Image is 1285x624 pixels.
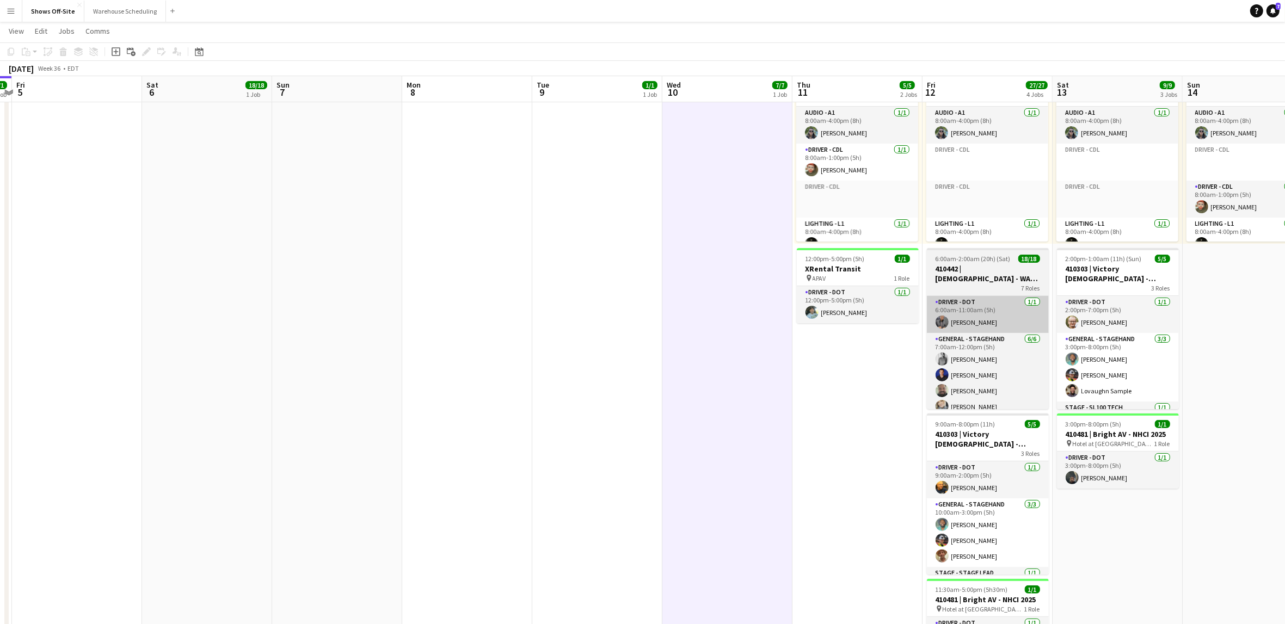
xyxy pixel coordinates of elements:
[926,218,1048,255] app-card-role: Lighting - L11/18:00am-4:00pm (8h)[PERSON_NAME]
[643,90,657,98] div: 1 Job
[925,86,936,98] span: 12
[1026,81,1048,89] span: 27/27
[36,64,63,72] span: Week 36
[927,296,1049,333] app-card-role: Driver - DOT1/16:00am-11:00am (5h)[PERSON_NAME]
[245,81,267,89] span: 18/18
[926,107,1048,144] app-card-role: Audio - A11/18:00am-4:00pm (8h)[PERSON_NAME]
[1057,264,1179,283] h3: 410303 | Victory [DEMOGRAPHIC_DATA] - Volunteer Appreciation Event
[936,585,1008,594] span: 11:30am-5:00pm (5h30m)
[927,567,1049,604] app-card-role: Stage - Stage Lead1/1
[1266,4,1280,17] a: 7
[1018,255,1040,263] span: 18/18
[16,80,25,90] span: Fri
[796,107,918,144] app-card-role: Audio - A11/18:00am-4:00pm (8h)[PERSON_NAME]
[927,80,936,90] span: Fri
[81,24,114,38] a: Comms
[796,218,918,255] app-card-role: Lighting - L11/18:00am-4:00pm (8h)[PERSON_NAME]
[926,81,1048,242] app-job-card: 8:00am-4:00pm (8h)3/33 RolesAudio - A11/18:00am-4:00pm (8h)[PERSON_NAME]Driver - CDLDriver - CDLL...
[1073,440,1154,448] span: Hotel at [GEOGRAPHIC_DATA]
[936,255,1011,263] span: 6:00am-2:00am (20h) (Sat)
[797,248,919,323] div: 12:00pm-5:00pm (5h)1/1XRental Transit APAV1 RoleDriver - DOT1/112:00pm-5:00pm (5h)[PERSON_NAME]
[1025,420,1040,428] span: 5/5
[772,81,788,89] span: 7/7
[1160,81,1175,89] span: 9/9
[927,248,1049,409] app-job-card: 6:00am-2:00am (20h) (Sat)18/18410442 | [DEMOGRAPHIC_DATA] - WAVE College Ministry 20257 RolesDriv...
[927,413,1049,574] app-job-card: 9:00am-8:00pm (11h)5/5410303 | Victory [DEMOGRAPHIC_DATA] - Volunteer Appreciation Event3 RolesDr...
[145,86,158,98] span: 6
[773,90,787,98] div: 1 Job
[943,605,1024,613] span: Hotel at [GEOGRAPHIC_DATA]
[1155,255,1170,263] span: 5/5
[927,595,1049,604] h3: 410481 | Bright AV - NHCI 2025
[900,81,915,89] span: 5/5
[796,181,918,218] app-card-role-placeholder: Driver - CDL
[276,80,290,90] span: Sun
[797,80,810,90] span: Thu
[1026,90,1047,98] div: 4 Jobs
[22,1,84,22] button: Shows Off-Site
[1160,90,1177,98] div: 3 Jobs
[1154,440,1170,448] span: 1 Role
[642,81,657,89] span: 1/1
[1056,81,1178,242] app-job-card: 8:00am-4:00pm (8h)3/33 RolesAudio - A11/18:00am-4:00pm (8h)[PERSON_NAME]Driver - CDLDriver - CDLL...
[1057,296,1179,333] app-card-role: Driver - DOT1/12:00pm-7:00pm (5h)[PERSON_NAME]
[9,63,34,74] div: [DATE]
[665,86,681,98] span: 10
[1056,181,1178,218] app-card-role-placeholder: Driver - CDL
[1066,255,1142,263] span: 2:00pm-1:00am (11h) (Sun)
[30,24,52,38] a: Edit
[15,86,25,98] span: 5
[246,90,267,98] div: 1 Job
[1057,248,1179,409] app-job-card: 2:00pm-1:00am (11h) (Sun)5/5410303 | Victory [DEMOGRAPHIC_DATA] - Volunteer Appreciation Event3 R...
[1276,3,1281,10] span: 7
[4,24,28,38] a: View
[795,86,810,98] span: 11
[1057,80,1069,90] span: Sat
[1022,284,1040,292] span: 7 Roles
[1056,218,1178,255] app-card-role: Lighting - L11/18:00am-4:00pm (8h)[PERSON_NAME]
[927,333,1049,449] app-card-role: General - Stagehand6/67:00am-12:00pm (5h)[PERSON_NAME][PERSON_NAME][PERSON_NAME][PERSON_NAME]
[1057,429,1179,439] h3: 410481 | Bright AV - NHCI 2025
[1055,86,1069,98] span: 13
[806,255,865,263] span: 12:00pm-5:00pm (5h)
[407,80,421,90] span: Mon
[9,26,24,36] span: View
[1057,452,1179,489] app-card-role: Driver - DOT1/13:00pm-8:00pm (5h)[PERSON_NAME]
[84,1,166,22] button: Warehouse Scheduling
[797,286,919,323] app-card-role: Driver - DOT1/112:00pm-5:00pm (5h)[PERSON_NAME]
[1057,401,1179,438] app-card-role: Stage - SL100 Tech1/1
[54,24,79,38] a: Jobs
[926,144,1048,181] app-card-role-placeholder: Driver - CDL
[667,80,681,90] span: Wed
[146,80,158,90] span: Sat
[927,498,1049,567] app-card-role: General - Stagehand3/310:00am-3:00pm (5h)[PERSON_NAME][PERSON_NAME][PERSON_NAME]
[796,144,918,181] app-card-role: Driver - CDL1/18:00am-1:00pm (5h)[PERSON_NAME]
[1057,413,1179,489] app-job-card: 3:00pm-8:00pm (5h)1/1410481 | Bright AV - NHCI 2025 Hotel at [GEOGRAPHIC_DATA]1 RoleDriver - DOT1...
[894,274,910,282] span: 1 Role
[797,264,919,274] h3: XRental Transit
[1025,585,1040,594] span: 1/1
[58,26,75,36] span: Jobs
[537,80,549,90] span: Tue
[1187,80,1200,90] span: Sun
[275,86,290,98] span: 7
[796,81,918,242] app-job-card: 8:00am-4:00pm (8h)4/44 RolesAudio - A11/18:00am-4:00pm (8h)[PERSON_NAME]Driver - CDL1/18:00am-1:0...
[1056,107,1178,144] app-card-role: Audio - A11/18:00am-4:00pm (8h)[PERSON_NAME]
[1152,284,1170,292] span: 3 Roles
[405,86,421,98] span: 8
[1022,449,1040,458] span: 3 Roles
[936,420,995,428] span: 9:00am-8:00pm (11h)
[926,181,1048,218] app-card-role-placeholder: Driver - CDL
[1024,605,1040,613] span: 1 Role
[1066,420,1122,428] span: 3:00pm-8:00pm (5h)
[1155,420,1170,428] span: 1/1
[1056,144,1178,181] app-card-role-placeholder: Driver - CDL
[1185,86,1200,98] span: 14
[813,274,826,282] span: APAV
